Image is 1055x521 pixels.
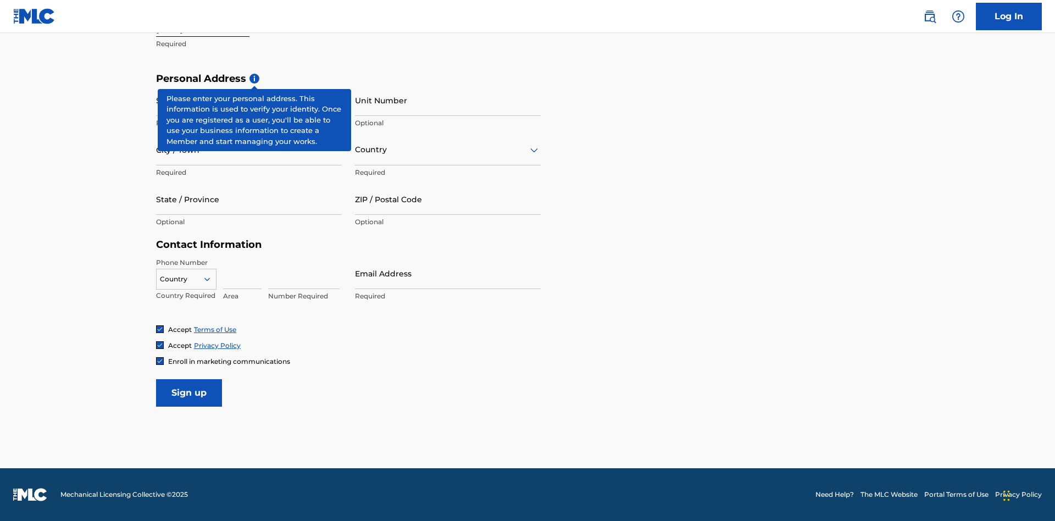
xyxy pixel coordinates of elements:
[60,490,188,500] span: Mechanical Licensing Collective © 2025
[194,341,241,350] a: Privacy Policy
[156,379,222,407] input: Sign up
[223,291,262,301] p: Area
[157,358,163,364] img: checkbox
[355,291,541,301] p: Required
[924,490,989,500] a: Portal Terms of Use
[157,326,163,332] img: checkbox
[355,217,541,227] p: Optional
[168,325,192,334] span: Accept
[168,357,290,365] span: Enroll in marketing communications
[156,168,342,178] p: Required
[249,74,259,84] span: i
[1000,468,1055,521] iframe: Chat Widget
[976,3,1042,30] a: Log In
[156,239,541,251] h5: Contact Information
[156,73,899,85] h5: Personal Address
[156,118,342,128] p: Required
[194,325,236,334] a: Terms of Use
[919,5,941,27] a: Public Search
[860,490,918,500] a: The MLC Website
[947,5,969,27] div: Help
[156,291,216,301] p: Country Required
[952,10,965,23] img: help
[156,217,342,227] p: Optional
[13,488,47,501] img: logo
[13,8,55,24] img: MLC Logo
[995,490,1042,500] a: Privacy Policy
[355,168,541,178] p: Required
[815,490,854,500] a: Need Help?
[157,342,163,348] img: checkbox
[1003,479,1010,512] div: Drag
[923,10,936,23] img: search
[268,291,340,301] p: Number Required
[355,118,541,128] p: Optional
[168,341,192,350] span: Accept
[156,39,342,49] p: Required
